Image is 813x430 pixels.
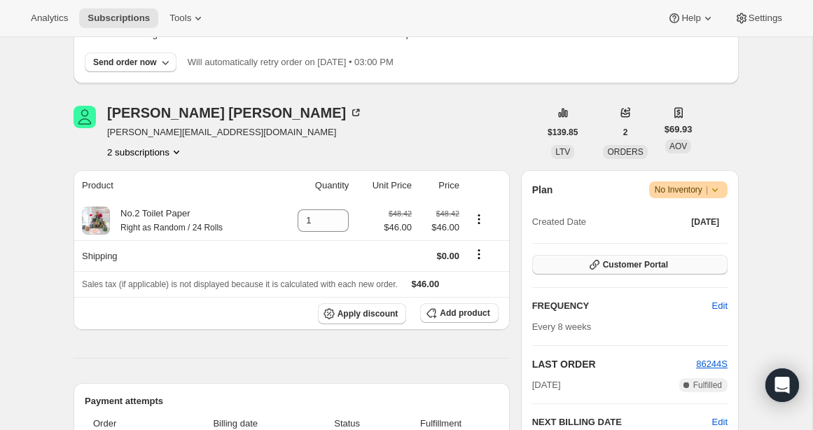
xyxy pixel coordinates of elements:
[107,106,363,120] div: [PERSON_NAME] [PERSON_NAME]
[436,251,459,261] span: $0.00
[655,183,722,197] span: No Inventory
[532,255,728,275] button: Customer Portal
[532,299,712,313] h2: FREQUENCY
[659,8,723,28] button: Help
[603,259,668,270] span: Customer Portal
[120,223,223,233] small: Right as Random / 24 Rolls
[548,127,578,138] span: $139.85
[665,123,693,137] span: $69.93
[88,13,150,24] span: Subscriptions
[107,125,363,139] span: [PERSON_NAME][EMAIL_ADDRESS][DOMAIN_NAME]
[532,215,586,229] span: Created Date
[110,207,223,235] div: No.2 Toilet Paper
[532,321,592,332] span: Every 8 weeks
[74,170,275,201] th: Product
[712,415,728,429] button: Edit
[712,299,728,313] span: Edit
[706,184,708,195] span: |
[188,55,394,69] p: Will automatically retry order on [DATE] • 03:00 PM
[669,141,687,151] span: AOV
[31,13,68,24] span: Analytics
[539,123,586,142] button: $139.85
[389,209,412,218] small: $48.42
[412,279,440,289] span: $46.00
[85,53,176,72] button: Send order now
[161,8,214,28] button: Tools
[532,183,553,197] h2: Plan
[691,216,719,228] span: [DATE]
[82,207,110,235] img: product img
[532,357,697,371] h2: LAST ORDER
[338,308,398,319] span: Apply discount
[74,106,96,128] span: Gabrielle David
[765,368,799,402] div: Open Intercom Messenger
[681,13,700,24] span: Help
[85,394,499,408] h2: Payment attempts
[615,123,637,142] button: 2
[420,303,498,323] button: Add product
[169,13,191,24] span: Tools
[93,57,157,68] div: Send order now
[683,212,728,232] button: [DATE]
[420,221,459,235] span: $46.00
[749,13,782,24] span: Settings
[275,170,354,201] th: Quantity
[440,307,489,319] span: Add product
[353,170,416,201] th: Unit Price
[79,8,158,28] button: Subscriptions
[107,145,183,159] button: Product actions
[607,147,643,157] span: ORDERS
[416,170,464,201] th: Price
[704,295,736,317] button: Edit
[74,240,275,271] th: Shipping
[555,147,570,157] span: LTV
[82,279,398,289] span: Sales tax (if applicable) is not displayed because it is calculated with each new order.
[696,359,728,369] a: 86244S
[22,8,76,28] button: Analytics
[726,8,791,28] button: Settings
[623,127,628,138] span: 2
[696,357,728,371] button: 86244S
[384,221,412,235] span: $46.00
[318,303,407,324] button: Apply discount
[468,247,490,262] button: Shipping actions
[532,415,712,429] h2: NEXT BILLING DATE
[693,380,722,391] span: Fulfilled
[532,378,561,392] span: [DATE]
[436,209,459,218] small: $48.42
[468,211,490,227] button: Product actions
